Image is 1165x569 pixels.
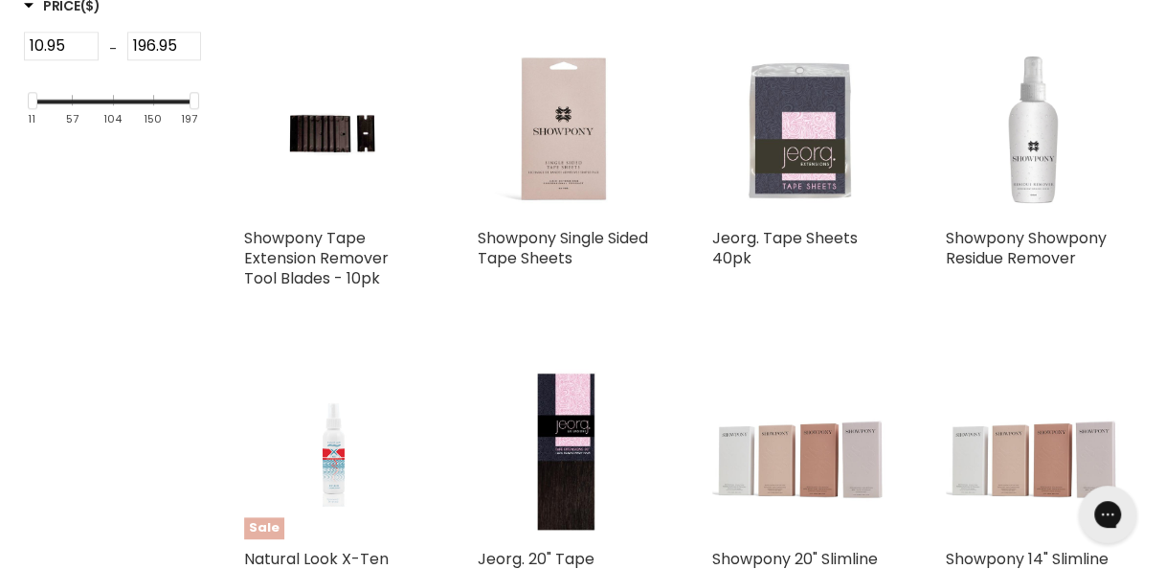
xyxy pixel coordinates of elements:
div: - [99,32,127,66]
a: Jeorg. 20 [478,363,654,539]
div: 104 [103,112,122,125]
a: Natural Look X-Ten Dissolve Liquid RemoverSale [244,363,420,539]
a: Showpony Tape Extension Remover Tool Blades - 10pk [244,227,389,289]
a: Showpony Single Sided Tape Sheets [478,227,648,269]
a: Showpony Showpony Residue Remover [946,227,1107,269]
div: 11 [28,112,35,125]
img: Showpony 14 [946,363,1122,539]
a: Jeorg. Tape Sheets 40pk [712,42,888,218]
img: Jeorg. Tape Sheets 40pk [741,42,858,218]
img: Showpony Single Sided Tape Sheets [478,42,654,218]
img: Showpony Showpony Residue Remover [946,42,1122,218]
input: Min Price [24,32,99,60]
div: 150 [144,112,162,125]
img: Showpony 20 [712,363,888,539]
iframe: Gorgias live chat messenger [1069,479,1146,550]
div: 197 [181,112,197,125]
div: 57 [66,112,78,125]
img: Jeorg. 20 [507,363,624,539]
img: Natural Look X-Ten Dissolve Liquid Remover [274,363,392,539]
a: Jeorg. Tape Sheets 40pk [712,227,858,269]
img: Showpony Tape Extension Remover Tool Blades - 10pk [244,42,420,218]
input: Max Price [127,32,202,60]
span: Sale [244,517,284,539]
